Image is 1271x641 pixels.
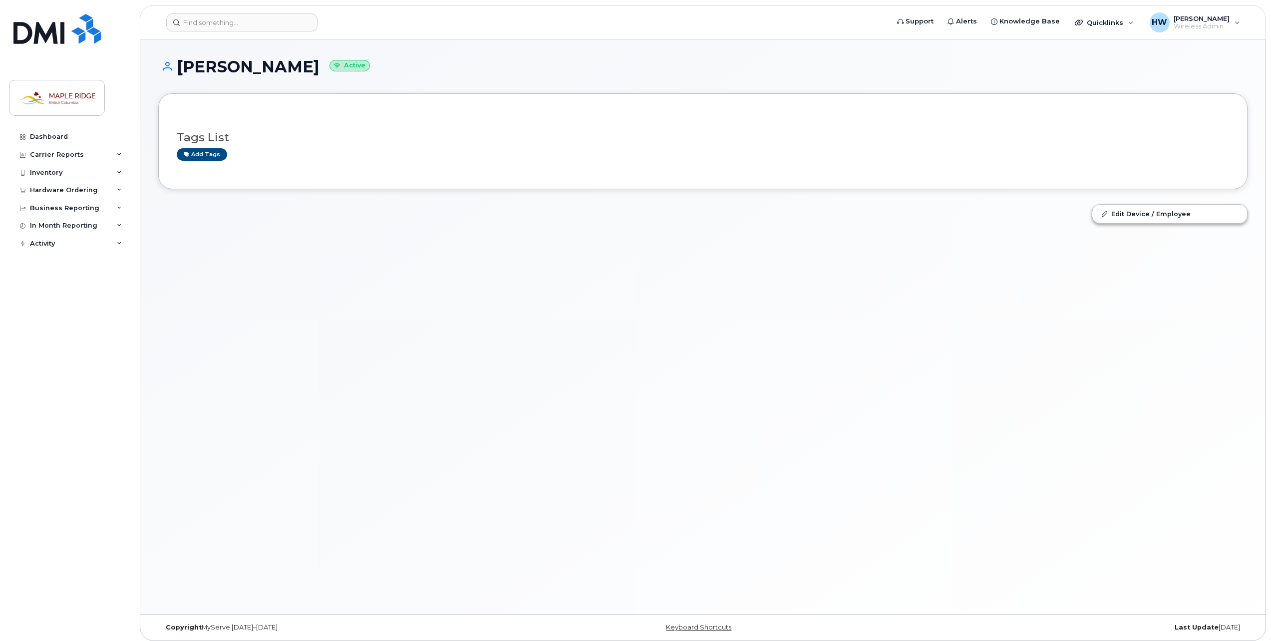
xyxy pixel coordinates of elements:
[1175,624,1219,631] strong: Last Update
[158,624,521,632] div: MyServe [DATE]–[DATE]
[177,148,227,161] a: Add tags
[158,58,1248,75] h1: [PERSON_NAME]
[666,624,731,631] a: Keyboard Shortcuts
[177,131,1229,144] h3: Tags List
[1092,205,1247,223] a: Edit Device / Employee
[885,624,1248,632] div: [DATE]
[166,624,202,631] strong: Copyright
[329,60,370,71] small: Active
